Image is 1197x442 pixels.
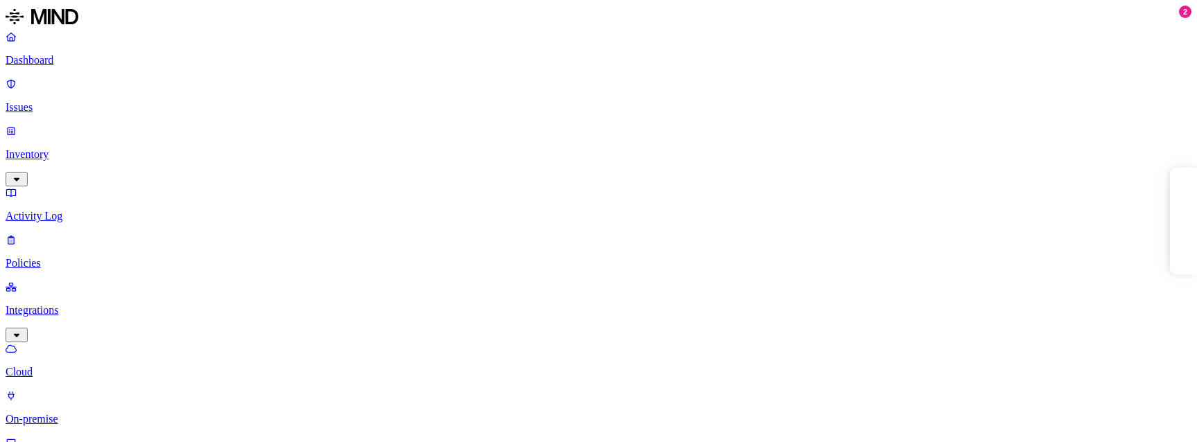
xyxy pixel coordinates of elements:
p: Activity Log [6,210,1191,222]
a: On-premise [6,389,1191,425]
p: Cloud [6,366,1191,378]
p: Policies [6,257,1191,269]
a: Dashboard [6,30,1191,67]
p: Inventory [6,148,1191,161]
a: Cloud [6,342,1191,378]
a: Activity Log [6,186,1191,222]
p: Dashboard [6,54,1191,67]
a: Policies [6,233,1191,269]
p: Issues [6,101,1191,114]
p: Integrations [6,304,1191,317]
div: 2 [1179,6,1191,18]
a: Issues [6,78,1191,114]
a: Integrations [6,281,1191,340]
img: MIND [6,6,78,28]
a: MIND [6,6,1191,30]
p: On-premise [6,413,1191,425]
a: Inventory [6,125,1191,184]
